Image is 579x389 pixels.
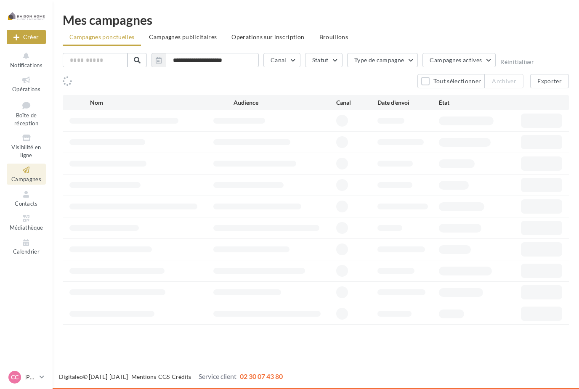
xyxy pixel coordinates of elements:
a: CC [PERSON_NAME] [7,369,46,385]
span: Visibilité en ligne [11,144,41,159]
a: Médiathèque [7,212,46,233]
button: Campagnes actives [422,53,496,67]
div: Nom [90,98,234,107]
span: Campagnes publicitaires [149,33,217,40]
span: Médiathèque [10,224,43,231]
span: Campagnes actives [430,56,482,64]
div: Audience [234,98,336,107]
a: Digitaleo [59,373,83,380]
button: Archiver [485,74,523,88]
span: Opérations [12,86,40,93]
button: Statut [305,53,343,67]
button: Type de campagne [347,53,418,67]
a: Calendrier [7,236,46,257]
span: © [DATE]-[DATE] - - - [59,373,283,380]
div: Canal [336,98,377,107]
span: CC [11,373,19,381]
span: Calendrier [13,249,40,255]
a: 02 30 07 43 80 [240,372,283,380]
button: Canal [263,53,300,67]
p: [PERSON_NAME] [24,373,36,381]
span: Boîte de réception [14,112,38,127]
span: Contacts [15,200,38,207]
div: Nouvelle campagne [7,30,46,44]
a: Campagnes [7,164,46,184]
button: Créer [7,30,46,44]
div: Mes campagnes [63,13,569,26]
button: Réinitialiser [500,58,534,65]
a: Opérations [7,74,46,94]
span: Service client [199,372,236,380]
a: Mentions [131,373,156,380]
span: Campagnes [11,176,41,183]
a: CGS [158,373,170,380]
a: Contacts [7,188,46,209]
a: Boîte de réception [7,98,46,129]
a: Visibilité en ligne [7,132,46,160]
span: Brouillons [319,33,348,40]
button: Notifications [7,50,46,70]
span: Operations sur inscription [231,33,304,40]
button: Exporter [530,74,569,88]
span: Notifications [10,62,42,69]
div: Date d'envoi [377,98,439,107]
button: Tout sélectionner [417,74,485,88]
a: Crédits [172,373,191,380]
div: État [439,98,500,107]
